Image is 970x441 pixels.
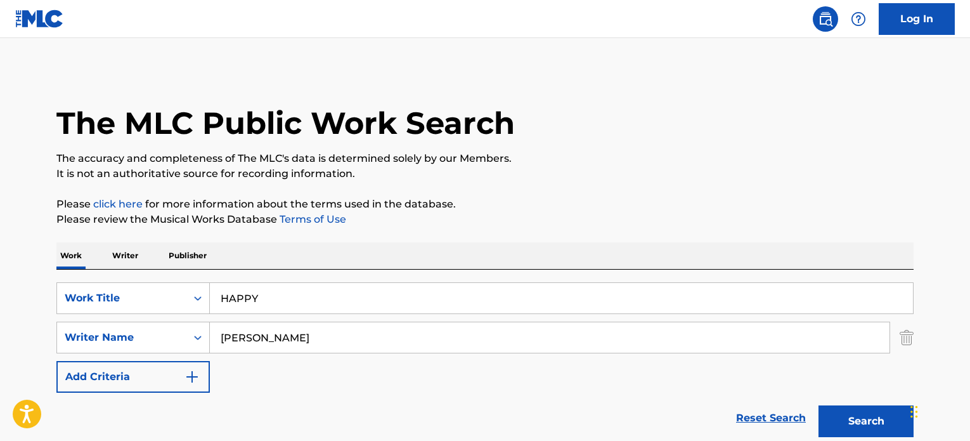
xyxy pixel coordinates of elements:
p: Please for more information about the terms used in the database. [56,197,914,212]
p: It is not an authoritative source for recording information. [56,166,914,181]
div: Drag [910,393,918,431]
img: help [851,11,866,27]
a: click here [93,198,143,210]
a: Log In [879,3,955,35]
p: Please review the Musical Works Database [56,212,914,227]
a: Public Search [813,6,838,32]
iframe: Chat Widget [907,380,970,441]
h1: The MLC Public Work Search [56,104,515,142]
div: Writer Name [65,330,179,345]
img: MLC Logo [15,10,64,28]
p: Publisher [165,242,210,269]
img: Delete Criterion [900,322,914,353]
img: 9d2ae6d4665cec9f34b9.svg [184,369,200,385]
a: Terms of Use [277,213,346,225]
div: Help [846,6,871,32]
p: Work [56,242,86,269]
p: Writer [108,242,142,269]
div: Work Title [65,291,179,306]
button: Add Criteria [56,361,210,393]
img: search [818,11,833,27]
a: Reset Search [730,404,812,432]
p: The accuracy and completeness of The MLC's data is determined solely by our Members. [56,151,914,166]
button: Search [818,405,914,437]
